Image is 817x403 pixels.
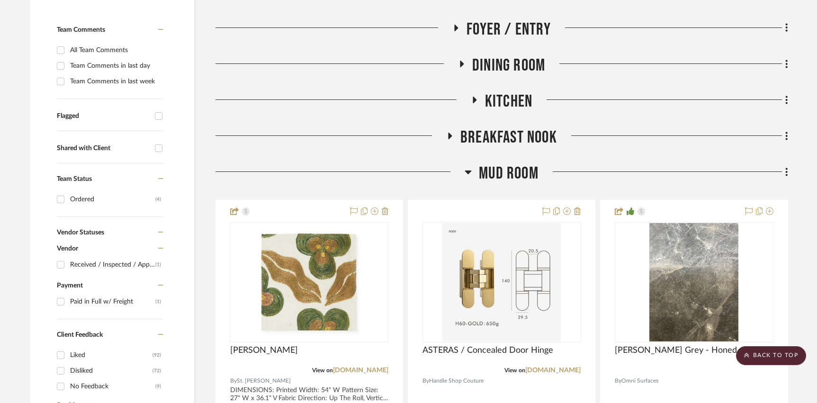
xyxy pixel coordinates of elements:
[155,257,161,272] div: (1)
[621,376,658,385] span: Omni Surfaces
[429,376,484,385] span: Handle Shop Couture
[70,43,161,58] div: All Team Comments
[485,91,532,112] span: Kitchen
[70,294,155,309] div: Paid in Full w/ Freight
[70,74,161,89] div: Team Comments in last week
[442,223,561,341] img: ASTERAS / Concealed Door Hinge
[615,376,621,385] span: By
[57,245,78,252] span: Vendor
[70,363,153,378] div: Disliked
[155,379,161,394] div: (9)
[479,163,539,184] span: Mud Room
[70,58,161,73] div: Team Comments in last day
[312,367,333,373] span: View on
[423,223,580,342] div: 0
[155,294,161,309] div: (1)
[467,19,551,40] span: Foyer / Entry
[57,144,150,152] div: Shared with Client
[57,27,105,33] span: Team Comments
[615,345,737,356] span: [PERSON_NAME] Grey - Honed
[57,282,83,289] span: Payment
[736,346,806,365] scroll-to-top-button: BACK TO TOP
[230,345,298,356] span: [PERSON_NAME]
[57,331,103,338] span: Client Feedback
[230,376,237,385] span: By
[333,367,388,374] a: [DOMAIN_NAME]
[422,376,429,385] span: By
[70,192,155,207] div: Ordered
[460,127,557,148] span: Breakfast Nook
[155,192,161,207] div: (4)
[525,367,581,374] a: [DOMAIN_NAME]
[57,176,92,182] span: Team Status
[153,348,161,363] div: (92)
[70,348,153,363] div: Liked
[153,363,161,378] div: (72)
[70,257,155,272] div: Received / Inspected / Approved
[649,223,738,341] img: Claros Grey - Honed
[472,55,545,76] span: Dining Room
[250,223,368,341] img: Ginger Chintamani
[504,367,525,373] span: View on
[57,229,104,236] span: Vendor Statuses
[422,345,553,356] span: ASTERAS / Concealed Door Hinge
[70,379,155,394] div: No Feedback
[237,376,291,385] span: St. [PERSON_NAME]
[57,112,150,120] div: Flagged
